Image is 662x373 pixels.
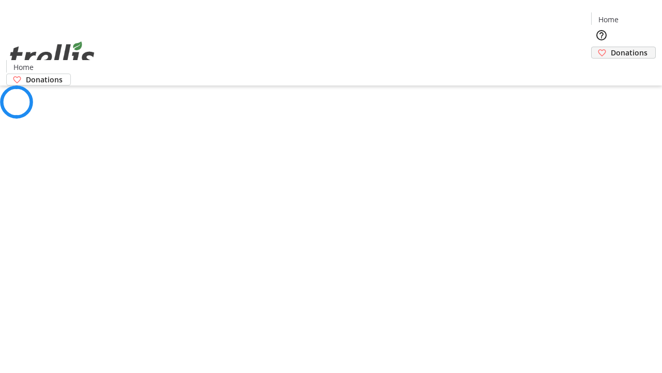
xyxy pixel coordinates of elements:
[6,30,98,82] img: Orient E2E Organization Vg49iMFUsy's Logo
[591,59,612,79] button: Cart
[26,74,63,85] span: Donations
[591,25,612,46] button: Help
[6,74,71,85] a: Donations
[592,14,625,25] a: Home
[591,47,656,59] a: Donations
[611,47,648,58] span: Donations
[598,14,619,25] span: Home
[13,62,34,73] span: Home
[7,62,40,73] a: Home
